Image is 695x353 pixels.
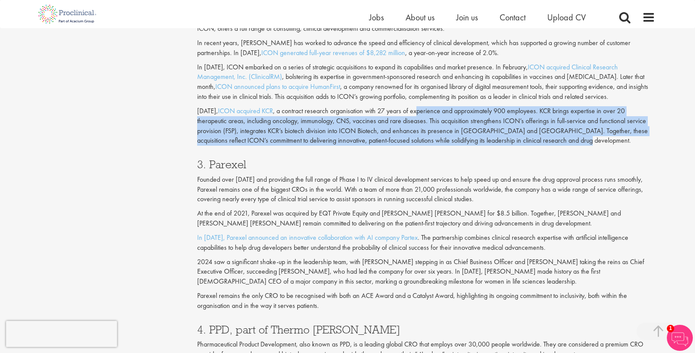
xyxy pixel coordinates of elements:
[197,233,418,242] a: In [DATE], Parexel announced an innovative collaboration with AI company Partex
[197,62,618,82] a: ICON acquired Clinical Research Management, Inc. (ClinicalRM)
[6,321,117,347] iframe: reCAPTCHA
[547,12,586,23] a: Upload CV
[197,175,656,205] p: Founded over [DATE] and providing the full range of Phase I to IV clinical development services t...
[197,106,656,146] p: [DATE], , a contract research organisation with 27 years of experience and approximately 900 empl...
[197,159,656,170] h3: 3. Parexel
[197,324,656,335] h3: 4. PPD, part of Thermo [PERSON_NAME]
[215,82,340,91] a: ICON announced plans to acquire HumanFirst
[197,233,656,253] p: . The partnership combines clinical research expertise with artificial intelligence capabilities ...
[197,209,656,229] p: At the end of 2021, Parexel was acquired by EQT Private Equity and [PERSON_NAME] [PERSON_NAME] fo...
[197,38,656,58] p: In recent years, [PERSON_NAME] has worked to advance the speed and efficiency of clinical develop...
[667,325,674,332] span: 1
[197,257,656,287] p: 2024 saw a significant shake-up in the leadership team, with [PERSON_NAME] stepping in as Chief B...
[218,106,273,115] a: ICON acquired KCR
[197,291,656,311] p: Parexel remains the only CRO to be recognised with both an ACE Award and a Catalyst Award, highli...
[667,325,693,351] img: Chatbot
[197,62,656,102] p: In [DATE], ICON embarked on a series of strategic acquisitions to expand its capabilities and mar...
[456,12,478,23] a: Join us
[406,12,435,23] a: About us
[369,12,384,23] a: Jobs
[261,48,405,57] a: ICON generated full-year revenues of $8,282 million
[500,12,526,23] a: Contact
